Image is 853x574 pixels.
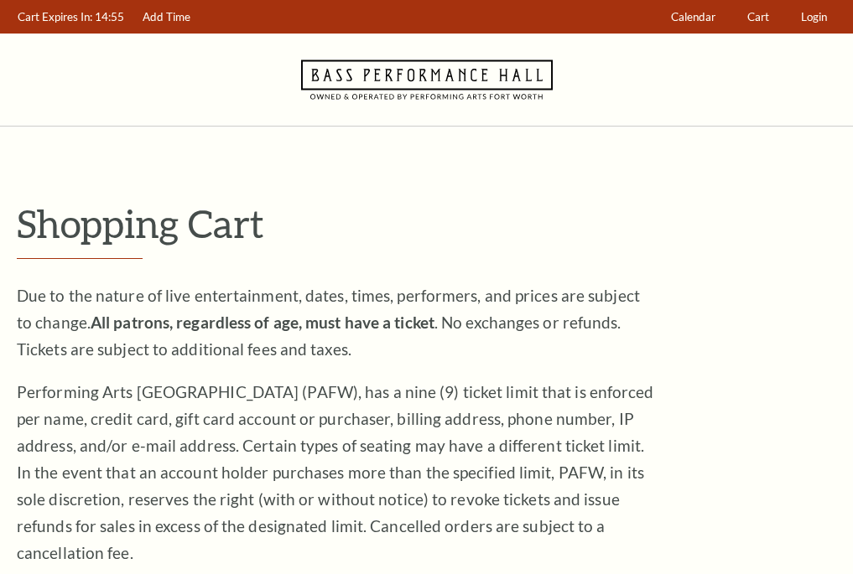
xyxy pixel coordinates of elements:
[17,379,654,566] p: Performing Arts [GEOGRAPHIC_DATA] (PAFW), has a nine (9) ticket limit that is enforced per name, ...
[91,313,434,332] strong: All patrons, regardless of age, must have a ticket
[95,10,124,23] span: 14:55
[740,1,778,34] a: Cart
[17,286,640,359] span: Due to the nature of live entertainment, dates, times, performers, and prices are subject to chan...
[671,10,715,23] span: Calendar
[793,1,835,34] a: Login
[18,10,92,23] span: Cart Expires In:
[747,10,769,23] span: Cart
[801,10,827,23] span: Login
[135,1,199,34] a: Add Time
[663,1,724,34] a: Calendar
[17,202,836,245] p: Shopping Cart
